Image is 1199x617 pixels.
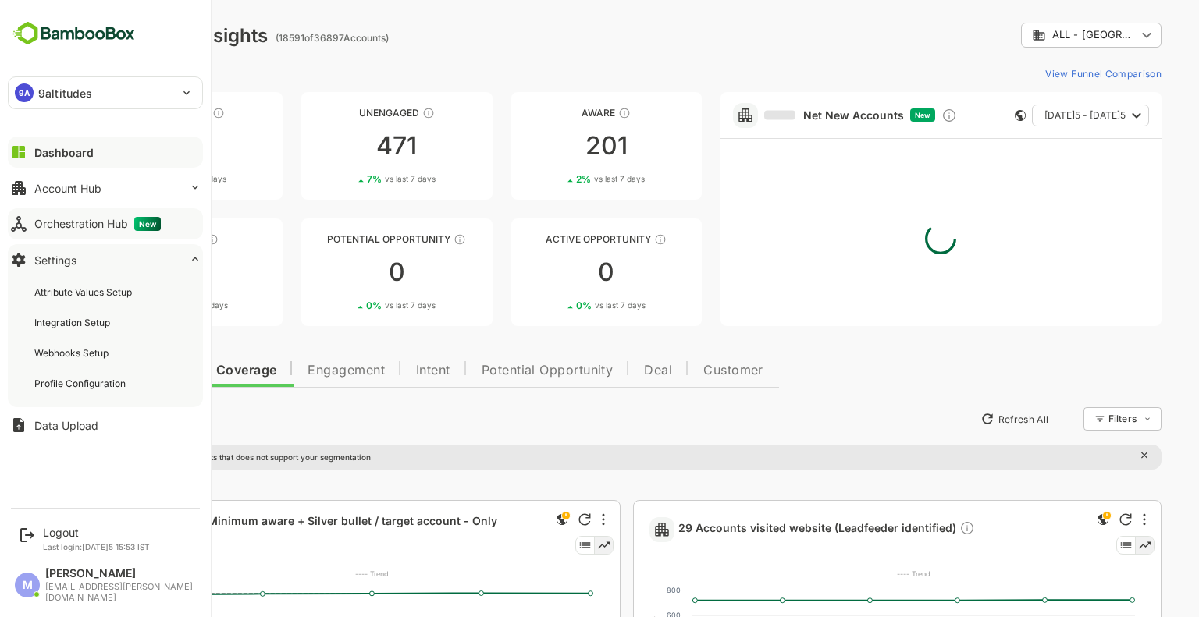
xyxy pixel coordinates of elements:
div: This card does not support filter and segments [960,110,971,121]
div: 0 % [521,300,591,311]
div: Dashboard [34,146,94,159]
span: vs last 7 days [330,173,381,185]
div: Refresh [1065,513,1077,526]
a: EngagedThese accounts are warm, further nurturing would qualify them to MQAs2471%vs last 7 days [37,218,228,326]
span: Data Quality and Coverage [53,364,222,377]
p: Last login: [DATE]5 15:53 IST [43,542,150,551]
div: 2 % [521,173,590,185]
div: Attribute Values Setup [34,285,135,299]
span: vs last 7 days [123,300,173,311]
p: There are global insights that does not support your segmentation [68,452,316,462]
div: Refresh [524,513,536,526]
div: These accounts are MQAs and can be passed on to Inside Sales [399,233,411,246]
text: ---- Trend [301,569,334,578]
div: Engaged [37,233,228,245]
div: Data Upload [34,419,98,432]
div: Description not present [905,520,920,538]
a: Potential OpportunityThese accounts are MQAs and can be passed on to Inside Sales00%vs last 7 days [247,218,437,326]
div: These accounts are warm, further nurturing would qualify them to MQAs [151,233,164,246]
div: More [1088,513,1091,526]
span: New [860,111,876,119]
div: These accounts have open opportunities which might be at any of the Sales Stages [599,233,612,246]
div: More [547,513,550,526]
ag: ( 18591 of 36897 Accounts) [221,32,334,44]
span: [DATE]5 - [DATE]5 [990,105,1071,126]
a: Net New Accounts [710,108,849,122]
a: UnengagedThese accounts have not shown enough engagement and need nurturing4717%vs last 7 days [247,92,437,200]
text: 600 [70,586,84,594]
button: Orchestration HubNew [8,208,203,239]
div: 24 [37,260,228,285]
div: Settings [34,254,76,267]
div: ALL - Spain [977,28,1082,42]
button: View Funnel Comparison [984,61,1107,86]
text: ---- Trend [842,569,876,578]
div: 471 [247,133,437,158]
button: Refresh All [919,406,1001,431]
text: 800 [612,586,626,594]
span: vs last 7 days [121,173,172,185]
a: AwareThese accounts have just entered the buying cycle and need further nurturing2012%vs last 7 days [457,92,647,200]
div: 0 [247,260,437,285]
div: 0 % [311,300,381,311]
div: 0 % [102,173,172,185]
a: 20 Accounts Minimum aware + Silver bullet / target account - Only prospectsDescription not present [81,514,498,545]
button: Settings [8,244,203,275]
div: 201 [457,133,647,158]
div: Description not present [139,527,155,545]
div: This is a global insight. Segment selection is not applicable for this view [1039,510,1058,531]
div: Logout [43,526,150,539]
span: vs last 7 days [330,300,381,311]
span: Customer [649,364,709,377]
div: Filters [1054,413,1082,424]
div: 9A [15,83,34,102]
p: 9altitudes [38,85,92,101]
span: vs last 7 days [540,300,591,311]
span: Engagement [253,364,330,377]
div: 7 % [312,173,381,185]
a: Active OpportunityThese accounts have open opportunities which might be at any of the Sales Stage... [457,218,647,326]
button: Dashboard [8,137,203,168]
div: Potential Opportunity [247,233,437,245]
div: Unreached [37,107,228,119]
span: Intent [361,364,396,377]
div: Dashboard Insights [37,24,213,47]
span: vs last 7 days [539,173,590,185]
div: 9A9altitudes [9,77,202,108]
div: 18K [37,133,228,158]
div: Filters [1052,405,1107,433]
button: Data Upload [8,410,203,441]
div: 71 % [101,300,173,311]
div: Webhooks Setup [34,346,112,360]
div: Account Hub [34,182,101,195]
div: ALL - [GEOGRAPHIC_DATA] [966,20,1107,51]
div: Aware [457,107,647,119]
div: 0 [457,260,647,285]
span: New [134,217,161,231]
img: BambooboxFullLogoMark.5f36c76dfaba33ec1ec1367b70bb1252.svg [8,19,140,48]
div: [EMAIL_ADDRESS][PERSON_NAME][DOMAIN_NAME] [45,582,195,603]
button: Account Hub [8,172,203,204]
div: These accounts have not shown enough engagement and need nurturing [368,107,380,119]
span: Deal [589,364,617,377]
div: This is a global insight. Segment selection is not applicable for this view [498,510,517,531]
span: 29 Accounts visited website (Leadfeeder identified) [624,520,920,538]
div: M [15,573,40,597]
a: UnreachedThese accounts have not been engaged with for a defined time period18K0%vs last 7 days [37,92,228,200]
span: ALL - [GEOGRAPHIC_DATA] [998,29,1082,41]
a: 29 Accounts visited website (Leadfeeder identified)Description not present [624,520,927,538]
div: [PERSON_NAME] [45,567,195,580]
div: Unengaged [247,107,437,119]
div: These accounts have not been engaged with for a defined time period [158,107,170,119]
div: Active Opportunity [457,233,647,245]
div: Profile Configuration [34,377,129,390]
div: Integration Setup [34,316,113,329]
span: Potential Opportunity [427,364,559,377]
div: Discover new ICP-fit accounts showing engagement — via intent surges, anonymous website visits, L... [887,108,902,123]
button: New Insights [37,405,151,433]
div: Orchestration Hub [34,217,161,231]
span: 20 Accounts Minimum aware + Silver bullet / target account - Only prospects [81,514,492,545]
button: [DATE]5 - [DATE]5 [977,105,1094,126]
div: These accounts have just entered the buying cycle and need further nurturing [564,107,576,119]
